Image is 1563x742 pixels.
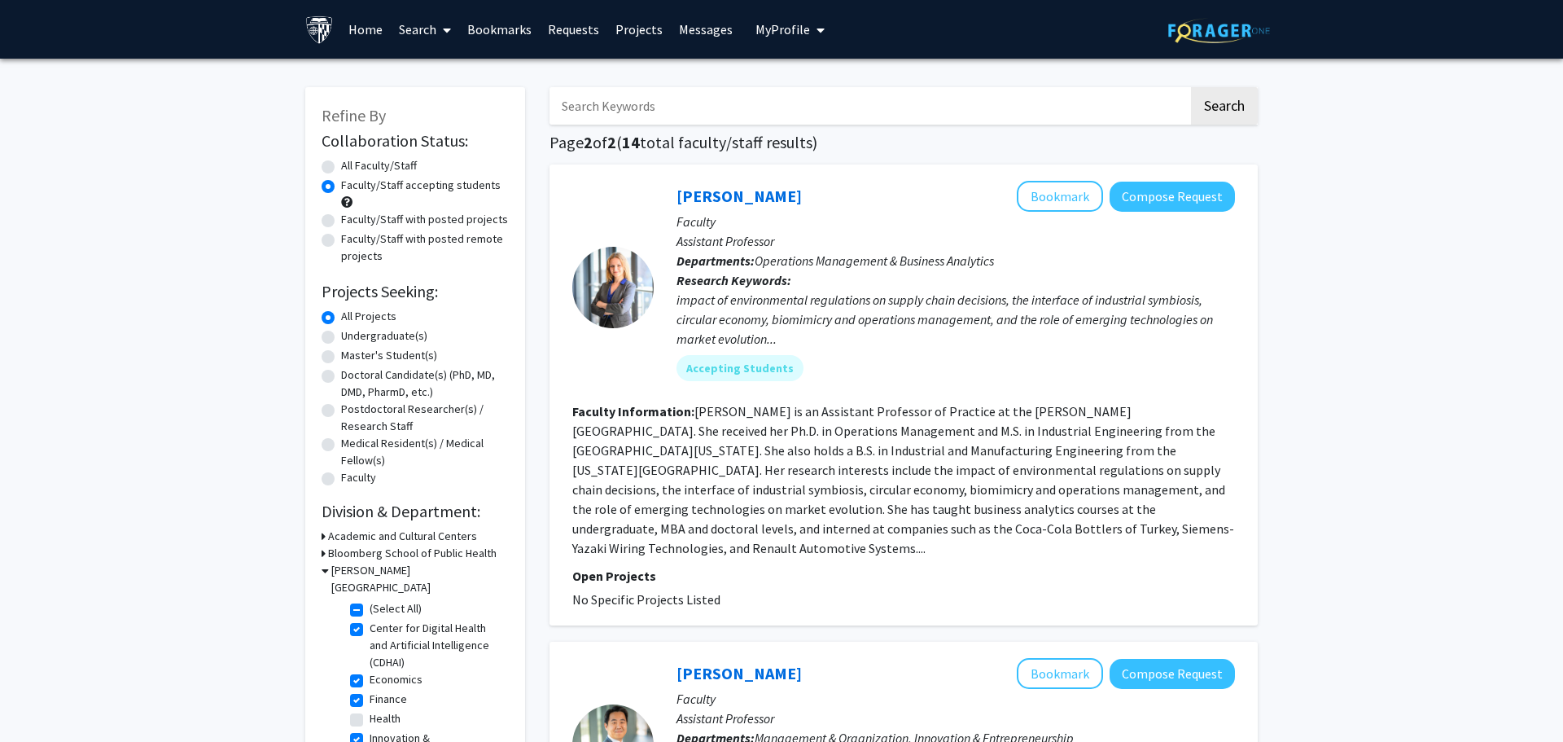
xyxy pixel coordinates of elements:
[370,671,422,688] label: Economics
[676,290,1235,349] div: impact of environmental regulations on supply chain decisions, the interface of industrial symbio...
[572,591,720,608] span: No Specific Projects Listed
[322,282,509,301] h2: Projects Seeking:
[341,469,376,486] label: Faculty
[370,691,407,708] label: Finance
[1191,87,1258,125] button: Search
[1110,182,1235,212] button: Compose Request to Nazli Turken
[328,528,477,545] h3: Academic and Cultural Centers
[1168,18,1270,43] img: ForagerOne Logo
[676,212,1235,231] p: Faculty
[341,231,509,265] label: Faculty/Staff with posted remote projects
[622,132,640,152] span: 14
[755,21,810,37] span: My Profile
[676,231,1235,251] p: Assistant Professor
[549,133,1258,152] h1: Page of ( total faculty/staff results)
[341,347,437,364] label: Master's Student(s)
[322,131,509,151] h2: Collaboration Status:
[1017,181,1103,212] button: Add Nazli Turken to Bookmarks
[1017,658,1103,689] button: Add Suntae Kim to Bookmarks
[676,272,791,288] b: Research Keywords:
[341,157,417,174] label: All Faculty/Staff
[676,252,755,269] b: Departments:
[305,15,334,44] img: Johns Hopkins University Logo
[370,710,401,727] label: Health
[676,186,802,206] a: [PERSON_NAME]
[341,435,509,469] label: Medical Resident(s) / Medical Fellow(s)
[340,1,391,58] a: Home
[676,663,802,683] a: [PERSON_NAME]
[572,403,1234,556] fg-read-more: [PERSON_NAME] is an Assistant Professor of Practice at the [PERSON_NAME][GEOGRAPHIC_DATA]. She re...
[671,1,741,58] a: Messages
[322,105,386,125] span: Refine By
[607,1,671,58] a: Projects
[341,327,427,345] label: Undergraduate(s)
[370,620,505,671] label: Center for Digital Health and Artificial Intelligence (CDHAI)
[370,600,422,617] label: (Select All)
[584,132,593,152] span: 2
[676,709,1235,728] p: Assistant Professor
[322,502,509,521] h2: Division & Department:
[391,1,459,58] a: Search
[341,177,501,194] label: Faculty/Staff accepting students
[341,401,509,435] label: Postdoctoral Researcher(s) / Research Staff
[341,367,509,401] label: Doctoral Candidate(s) (PhD, MD, DMD, PharmD, etc.)
[341,308,396,325] label: All Projects
[1110,659,1235,689] button: Compose Request to Suntae Kim
[676,689,1235,709] p: Faculty
[676,355,803,381] mat-chip: Accepting Students
[549,87,1189,125] input: Search Keywords
[607,132,616,152] span: 2
[540,1,607,58] a: Requests
[755,252,994,269] span: Operations Management & Business Analytics
[572,566,1235,586] p: Open Projects
[572,403,694,419] b: Faculty Information:
[341,211,508,228] label: Faculty/Staff with posted projects
[328,545,497,562] h3: Bloomberg School of Public Health
[331,562,509,596] h3: [PERSON_NAME][GEOGRAPHIC_DATA]
[459,1,540,58] a: Bookmarks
